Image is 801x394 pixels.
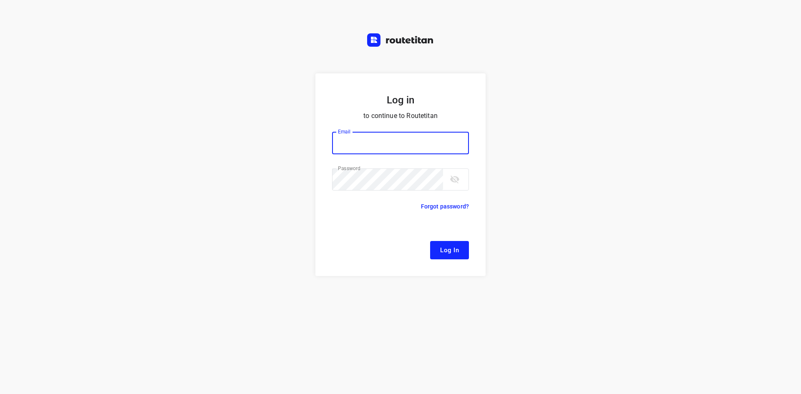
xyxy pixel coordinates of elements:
button: Log In [430,241,469,259]
h5: Log in [332,93,469,107]
button: toggle password visibility [446,171,463,188]
img: Routetitan [367,33,434,47]
p: Forgot password? [421,201,469,211]
span: Log In [440,245,459,256]
p: to continue to Routetitan [332,110,469,122]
